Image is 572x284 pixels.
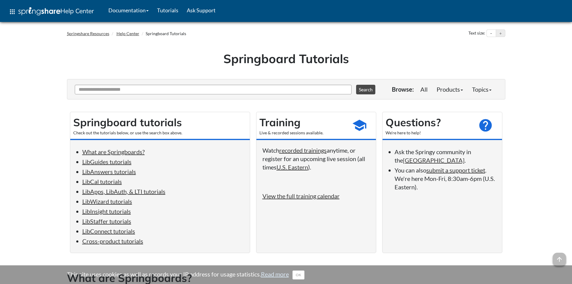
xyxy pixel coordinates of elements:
a: arrow_upward [553,253,566,261]
div: Live & recorded sessions available. [259,130,346,136]
a: LibCal tutorials [82,178,122,185]
a: LibWizard tutorials [82,198,132,205]
a: LibStaffer tutorials [82,218,131,225]
img: Springshare [18,7,60,15]
a: Topics [468,83,496,95]
a: recorded trainings [279,147,327,154]
a: submit a support ticket [426,166,485,174]
a: All [416,83,432,95]
a: U.S. Eastern [277,163,308,171]
a: LibConnect tutorials [82,228,135,235]
li: You can also . We're here Mon-Fri, 8:30am-6pm (U.S. Eastern). [395,166,496,191]
h2: Questions? [386,115,472,130]
a: Springshare Resources [67,31,109,36]
a: LibInsight tutorials [82,208,131,215]
div: Check out the tutorials below, or use the search box above. [73,130,247,136]
button: Decrease text size [487,30,496,37]
a: Cross-product tutorials [82,237,143,245]
a: apps Help Center [5,3,98,21]
a: LibAnswers tutorials [82,168,136,175]
a: [GEOGRAPHIC_DATA] [403,157,465,164]
a: View the full training calendar [262,192,340,200]
div: Text size: [467,29,486,37]
a: Help Center [117,31,139,36]
a: LibApps, LibAuth, & LTI tutorials [82,188,165,195]
p: Browse: [392,85,414,93]
a: Documentation [104,3,153,18]
h2: Training [259,115,346,130]
p: Watch anytime, or register for an upcoming live session (all times ). [262,146,370,171]
h1: Springboard Tutorials [71,50,501,67]
a: Ask Support [183,3,220,18]
span: apps [9,8,16,15]
div: This site uses cookies as well as records your IP address for usage statistics. [61,270,511,279]
span: help [478,118,493,133]
a: Tutorials [153,3,183,18]
span: Help Center [60,7,94,15]
a: LibGuides tutorials [82,158,132,165]
a: Products [432,83,468,95]
span: school [352,118,367,133]
li: Springboard Tutorials [140,31,186,37]
h2: Springboard tutorials [73,115,247,130]
div: We're here to help! [386,130,472,136]
li: Ask the Springy community in the . [395,148,496,164]
button: Increase text size [496,30,505,37]
button: Search [356,85,375,94]
span: arrow_upward [553,253,566,266]
a: What are Springboards? [82,148,145,155]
